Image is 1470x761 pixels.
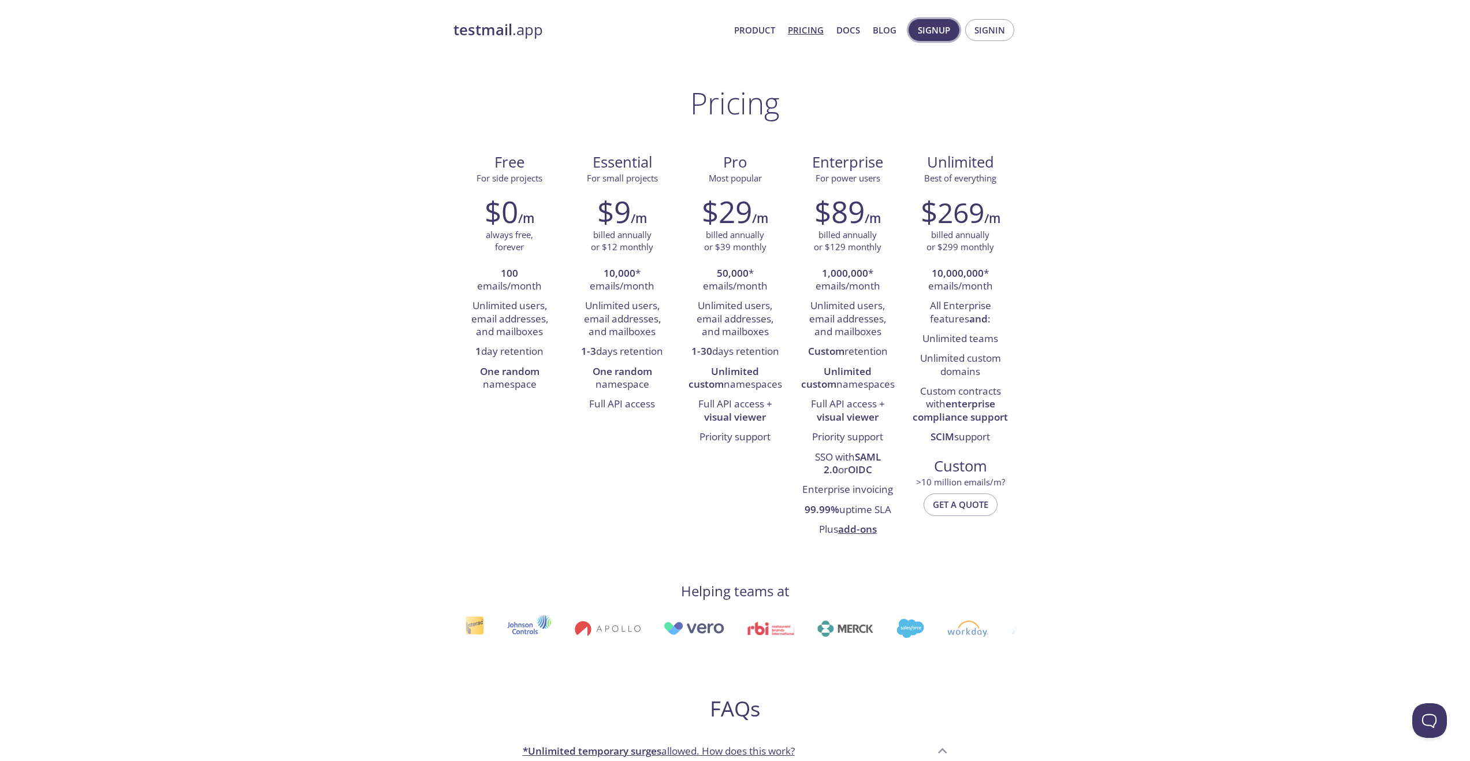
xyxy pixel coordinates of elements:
strong: 100 [501,266,518,280]
strong: 50,000 [717,266,749,280]
strong: 10,000,000 [932,266,984,280]
img: rbi [747,622,794,635]
li: Unlimited users, email addresses, and mailboxes [687,296,783,342]
strong: 10,000 [604,266,635,280]
strong: visual viewer [817,410,879,424]
h6: /m [518,209,534,228]
strong: testmail [453,20,512,40]
li: uptime SLA [800,500,895,520]
p: billed annually or $129 monthly [814,229,881,254]
li: Unlimited custom domains [913,349,1008,382]
li: namespaces [687,362,783,395]
h6: /m [752,209,768,228]
li: namespace [462,362,557,395]
strong: 1-3 [581,344,596,358]
span: Get a quote [933,497,988,512]
strong: SCIM [931,430,954,443]
a: Docs [836,23,860,38]
strong: and [969,312,988,325]
span: Enterprise [801,153,895,172]
span: 269 [937,194,984,231]
li: Unlimited users, email addresses, and mailboxes [575,296,670,342]
strong: One random [593,365,652,378]
li: retention [800,342,895,362]
strong: SAML 2.0 [824,450,881,476]
strong: *Unlimited temporary surges [523,744,661,758]
strong: OIDC [848,463,872,476]
strong: 1 [475,344,481,358]
li: Unlimited teams [913,329,1008,349]
strong: One random [480,365,539,378]
span: Most popular [709,172,762,184]
span: Signup [918,23,950,38]
strong: 1,000,000 [822,266,868,280]
button: Signin [965,19,1014,41]
strong: 1-30 [691,344,712,358]
a: Blog [873,23,896,38]
span: Free [463,153,557,172]
li: Unlimited users, email addresses, and mailboxes [462,296,557,342]
h2: $0 [485,194,518,229]
li: Priority support [800,428,895,447]
span: Pro [688,153,782,172]
h4: Helping teams at [681,582,790,600]
strong: 99.99% [805,503,839,516]
p: always free, forever [486,229,533,254]
strong: Custom [808,344,844,358]
img: johnsoncontrols [507,615,552,643]
li: Unlimited users, email addresses, and mailboxes [800,296,895,342]
li: day retention [462,342,557,362]
span: > 10 million emails/m? [916,476,1005,488]
li: support [913,428,1008,447]
li: Full API access + [800,395,895,428]
h2: $ [921,194,984,229]
li: days retention [687,342,783,362]
strong: enterprise compliance support [913,397,1008,423]
h6: /m [631,209,647,228]
span: For small projects [587,172,658,184]
h6: /m [865,209,881,228]
li: namespaces [800,362,895,395]
h2: $9 [597,194,631,229]
span: For power users [816,172,880,184]
h2: $29 [702,194,752,229]
li: Enterprise invoicing [800,480,895,500]
iframe: Help Scout Beacon - Open [1412,703,1447,738]
h1: Pricing [690,86,780,120]
button: Signup [909,19,959,41]
li: * emails/month [913,264,1008,297]
a: testmail.app [453,20,725,40]
img: workday [947,621,988,637]
li: SSO with or [800,448,895,481]
li: emails/month [462,264,557,297]
h2: $89 [814,194,865,229]
strong: Unlimited custom [689,365,760,391]
span: Custom [913,456,1007,476]
p: allowed. How does this work? [523,744,795,759]
strong: Unlimited custom [801,365,872,391]
li: * emails/month [687,264,783,297]
span: For side projects [477,172,542,184]
li: All Enterprise features : [913,296,1008,329]
img: apollo [575,621,641,637]
h6: /m [984,209,1000,228]
h2: FAQs [513,696,957,722]
img: salesforce [896,619,924,638]
li: * emails/month [575,264,670,297]
li: * emails/month [800,264,895,297]
li: Priority support [687,428,783,447]
button: Get a quote [924,493,998,515]
p: billed annually or $299 monthly [926,229,994,254]
li: Plus [800,520,895,540]
img: vero [664,622,725,635]
p: billed annually or $39 monthly [704,229,766,254]
p: billed annually or $12 monthly [591,229,653,254]
img: merck [817,621,873,637]
li: Custom contracts with [913,382,1008,428]
li: days retention [575,342,670,362]
a: Product [734,23,775,38]
a: add-ons [838,522,877,536]
span: Signin [974,23,1005,38]
span: Unlimited [927,152,994,172]
li: Full API access [575,395,670,414]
